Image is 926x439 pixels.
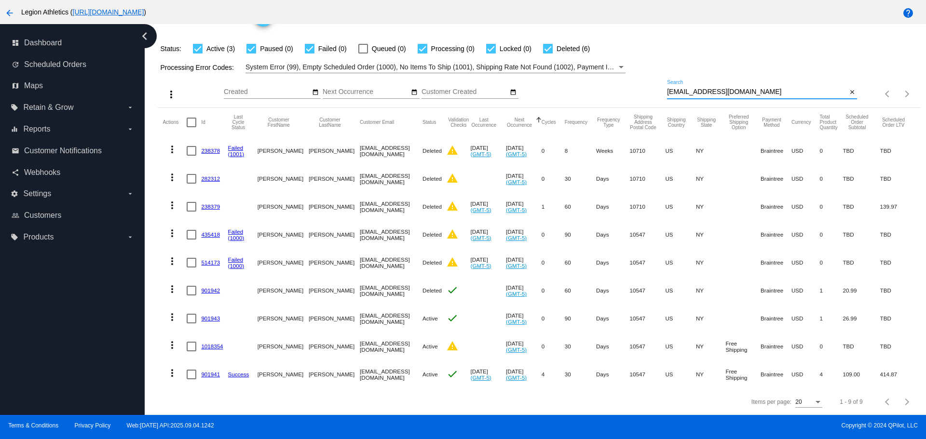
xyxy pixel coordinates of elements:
button: Change sorting for ShippingCountry [665,117,687,128]
span: Paused (0) [260,43,293,54]
mat-cell: Weeks [596,137,630,165]
mat-cell: USD [791,333,820,360]
mat-cell: 20.99 [843,277,880,305]
mat-cell: [EMAIL_ADDRESS][DOMAIN_NAME] [360,333,422,360]
div: Items per page: [751,399,791,405]
mat-cell: US [665,165,696,193]
mat-cell: 0 [542,277,565,305]
a: Failed [228,145,244,151]
a: (GMT-5) [506,151,527,157]
mat-cell: Days [596,221,630,249]
mat-cell: Days [596,249,630,277]
a: (GMT-5) [471,263,491,269]
button: Change sorting for LifetimeValue [880,117,907,128]
a: map Maps [12,78,134,93]
span: Deleted [422,287,442,293]
span: Copyright © 2024 QPilot, LLC [471,422,918,429]
a: (GMT-5) [471,207,491,213]
mat-cell: 10547 [630,221,666,249]
mat-cell: 60 [565,193,596,221]
mat-cell: 0 [819,193,843,221]
span: Active [422,343,438,349]
mat-cell: NY [696,137,726,165]
mat-cell: 8 [565,137,596,165]
mat-icon: check [447,312,458,324]
mat-cell: 0 [819,249,843,277]
mat-cell: [DATE] [471,193,506,221]
a: (1000) [228,263,245,269]
mat-cell: [PERSON_NAME] [258,193,309,221]
mat-cell: US [665,277,696,305]
button: Change sorting for PreferredShippingOption [725,114,752,130]
a: dashboard Dashboard [12,35,134,51]
mat-cell: [DATE] [471,137,506,165]
mat-cell: [PERSON_NAME] [309,137,360,165]
span: Status: [160,45,181,53]
mat-cell: US [665,137,696,165]
span: Deleted [422,147,442,154]
a: 1018354 [201,343,223,349]
div: 1 - 9 of 9 [840,399,862,405]
mat-cell: [PERSON_NAME] [258,333,309,360]
mat-cell: Braintree [761,277,791,305]
button: Change sorting for NextOccurrenceUtc [506,117,533,128]
a: [URL][DOMAIN_NAME] [73,8,144,16]
mat-cell: Days [596,360,630,388]
a: (GMT-5) [471,374,491,381]
a: 238378 [201,147,220,154]
mat-cell: [EMAIL_ADDRESS][DOMAIN_NAME] [360,221,422,249]
span: Scheduled Orders [24,60,86,69]
a: 282312 [201,175,220,182]
mat-cell: [PERSON_NAME] [309,193,360,221]
mat-cell: 4 [819,360,843,388]
a: (GMT-5) [471,235,491,241]
mat-cell: [EMAIL_ADDRESS][DOMAIN_NAME] [360,277,422,305]
a: 435418 [201,231,220,238]
button: Change sorting for Frequency [565,120,587,125]
mat-cell: [DATE] [506,333,542,360]
mat-cell: US [665,360,696,388]
button: Next page [898,392,917,412]
mat-header-cell: Validation Checks [447,108,471,137]
span: Active [422,315,438,321]
button: Next page [898,84,917,104]
mat-header-cell: Total Product Quantity [819,108,843,137]
mat-select: Filter by Processing Error Codes [245,61,626,73]
mat-header-cell: Actions [163,108,187,137]
mat-cell: 0 [819,333,843,360]
mat-cell: [PERSON_NAME] [309,249,360,277]
mat-cell: US [665,333,696,360]
mat-cell: NY [696,221,726,249]
a: Failed [228,256,244,263]
mat-cell: USD [791,249,820,277]
mat-cell: Braintree [761,333,791,360]
mat-cell: Days [596,193,630,221]
a: (1000) [228,235,245,241]
mat-cell: [PERSON_NAME] [309,221,360,249]
a: update Scheduled Orders [12,57,134,72]
mat-cell: TBD [843,333,880,360]
mat-cell: Braintree [761,137,791,165]
a: (GMT-5) [506,346,527,353]
i: update [12,61,19,68]
a: 238379 [201,203,220,210]
mat-cell: [PERSON_NAME] [309,305,360,333]
span: Legion Athletics ( ) [21,8,146,16]
mat-cell: TBD [880,165,916,193]
mat-cell: Braintree [761,360,791,388]
mat-cell: [EMAIL_ADDRESS][DOMAIN_NAME] [360,360,422,388]
mat-select: Items per page: [795,399,822,406]
button: Previous page [878,392,898,412]
mat-icon: more_vert [166,339,178,351]
mat-cell: 10710 [630,137,666,165]
mat-cell: 0 [542,165,565,193]
a: (GMT-5) [471,151,491,157]
span: 20 [795,399,802,405]
i: dashboard [12,39,19,47]
mat-cell: [DATE] [471,249,506,277]
mat-icon: more_vert [166,200,178,211]
a: (GMT-5) [506,291,527,297]
a: (GMT-5) [506,263,527,269]
button: Change sorting for Subtotal [843,114,871,130]
button: Change sorting for ShippingState [696,117,717,128]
